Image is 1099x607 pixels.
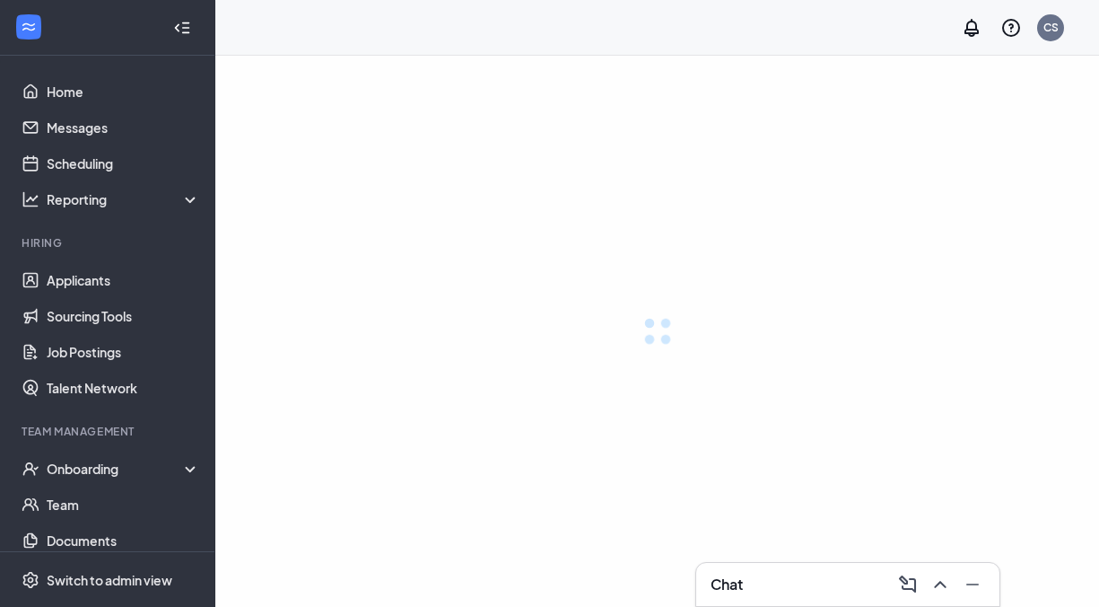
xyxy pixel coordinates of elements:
svg: WorkstreamLogo [20,18,38,36]
svg: Notifications [961,17,982,39]
svg: Analysis [22,190,39,208]
a: Scheduling [47,145,200,181]
a: Home [47,74,200,110]
div: Onboarding [47,460,201,478]
a: Talent Network [47,370,200,406]
svg: Collapse [173,19,191,37]
button: Minimize [956,570,985,599]
div: Hiring [22,235,196,251]
a: Documents [47,523,200,559]
a: Sourcing Tools [47,298,200,334]
div: Switch to admin view [47,571,172,589]
a: Job Postings [47,334,200,370]
svg: QuestionInfo [1000,17,1022,39]
h3: Chat [711,575,743,594]
div: CS [1043,20,1059,35]
a: Applicants [47,262,200,298]
button: ChevronUp [924,570,953,599]
svg: ChevronUp [929,574,951,595]
a: Team [47,487,200,523]
div: Team Management [22,424,196,439]
svg: Settings [22,571,39,589]
a: Messages [47,110,200,145]
svg: UserCheck [22,460,39,478]
svg: Minimize [962,574,983,595]
button: ComposeMessage [892,570,920,599]
div: Reporting [47,190,201,208]
svg: ComposeMessage [897,574,919,595]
